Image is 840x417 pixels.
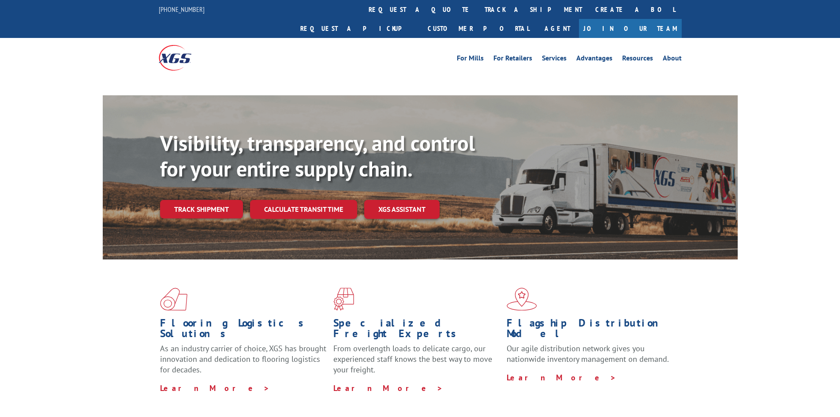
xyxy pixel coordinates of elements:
img: xgs-icon-total-supply-chain-intelligence-red [160,288,187,311]
h1: Flooring Logistics Solutions [160,318,327,343]
a: XGS ASSISTANT [364,200,440,219]
p: From overlength loads to delicate cargo, our experienced staff knows the best way to move your fr... [333,343,500,383]
a: For Retailers [493,55,532,64]
a: [PHONE_NUMBER] [159,5,205,14]
a: Calculate transit time [250,200,357,219]
a: Request a pickup [294,19,421,38]
span: As an industry carrier of choice, XGS has brought innovation and dedication to flooring logistics... [160,343,326,375]
span: Our agile distribution network gives you nationwide inventory management on demand. [507,343,669,364]
img: xgs-icon-focused-on-flooring-red [333,288,354,311]
a: Customer Portal [421,19,536,38]
a: Learn More > [160,383,270,393]
a: Track shipment [160,200,243,218]
a: Learn More > [333,383,443,393]
a: Resources [622,55,653,64]
h1: Specialized Freight Experts [333,318,500,343]
h1: Flagship Distribution Model [507,318,673,343]
a: Learn More > [507,372,616,383]
a: About [663,55,682,64]
b: Visibility, transparency, and control for your entire supply chain. [160,129,475,182]
a: Agent [536,19,579,38]
a: For Mills [457,55,484,64]
img: xgs-icon-flagship-distribution-model-red [507,288,537,311]
a: Services [542,55,567,64]
a: Advantages [576,55,612,64]
a: Join Our Team [579,19,682,38]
